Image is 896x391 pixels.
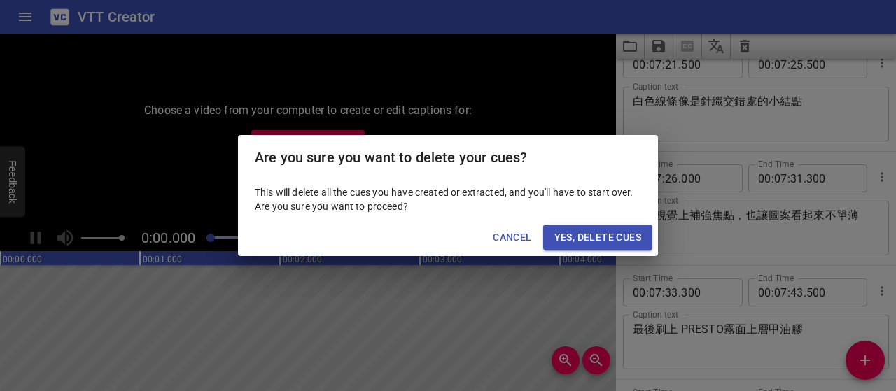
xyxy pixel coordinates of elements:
[493,229,531,246] span: Cancel
[543,225,652,250] button: Yes, Delete Cues
[487,225,537,250] button: Cancel
[554,229,641,246] span: Yes, Delete Cues
[255,146,641,169] h2: Are you sure you want to delete your cues?
[238,180,658,219] div: This will delete all the cues you have created or extracted, and you'll have to start over. Are y...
